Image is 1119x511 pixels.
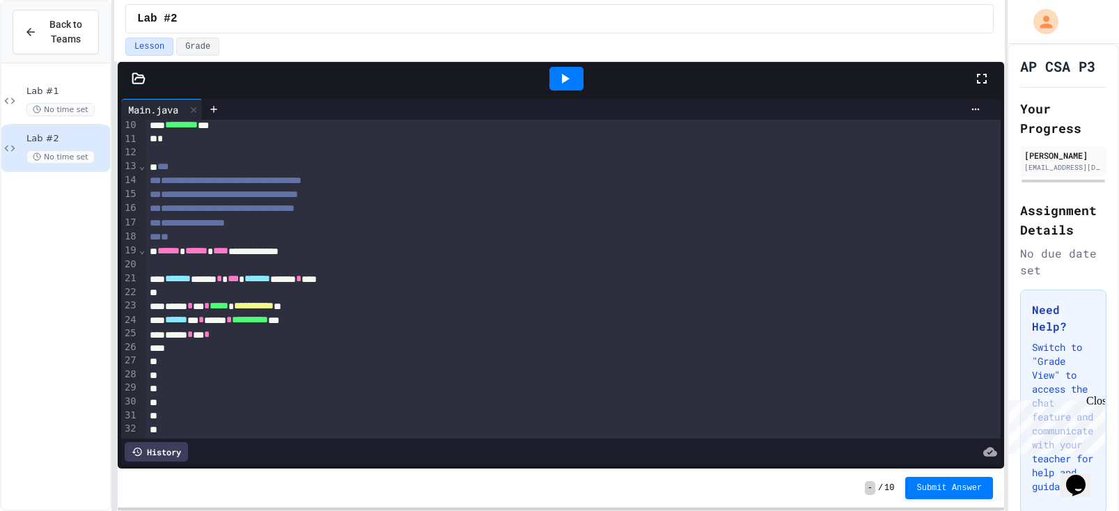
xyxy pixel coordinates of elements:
div: 19 [121,244,139,258]
div: 26 [121,340,139,354]
h3: Need Help? [1032,301,1095,335]
div: 15 [121,187,139,201]
div: 13 [121,159,139,173]
span: No time set [26,150,95,164]
span: Submit Answer [916,482,982,494]
div: 23 [121,299,139,313]
div: My Account [1019,6,1062,38]
h2: Your Progress [1020,99,1106,138]
span: Back to Teams [45,17,87,47]
div: Main.java [121,99,203,120]
span: Fold line [139,160,146,171]
span: Lab #1 [26,86,107,97]
h2: Assignment Details [1020,201,1106,239]
button: Submit Answer [905,477,993,499]
span: Fold line [139,244,146,255]
div: History [125,442,188,462]
div: 18 [121,230,139,244]
span: Lab #2 [26,133,107,145]
div: No due date set [1020,245,1106,278]
div: 17 [121,216,139,230]
h1: AP CSA P3 [1020,56,1095,76]
button: Back to Teams [13,10,99,54]
div: 21 [121,272,139,285]
div: 30 [121,395,139,409]
div: [PERSON_NAME] [1024,149,1102,162]
iframe: chat widget [1003,395,1105,454]
div: 32 [121,422,139,436]
div: 12 [121,146,139,159]
span: 10 [884,482,894,494]
div: 20 [121,258,139,272]
div: 29 [121,381,139,395]
div: 22 [121,285,139,299]
button: Lesson [125,38,173,56]
div: Main.java [121,102,185,117]
div: 11 [121,132,139,146]
div: 33 [121,436,139,450]
div: [EMAIL_ADDRESS][DOMAIN_NAME] [1024,162,1102,173]
div: 10 [121,118,139,132]
iframe: chat widget [1061,455,1105,497]
div: 27 [121,354,139,368]
span: Lab #2 [137,10,178,27]
span: / [878,482,883,494]
button: Grade [176,38,219,56]
div: 28 [121,368,139,382]
div: 24 [121,313,139,327]
div: Chat with us now!Close [6,6,96,88]
div: 31 [121,409,139,423]
div: 14 [121,173,139,187]
div: 25 [121,327,139,340]
span: - [865,481,875,495]
span: No time set [26,103,95,116]
p: Switch to "Grade View" to access the chat feature and communicate with your teacher for help and ... [1032,340,1095,494]
div: 16 [121,201,139,215]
